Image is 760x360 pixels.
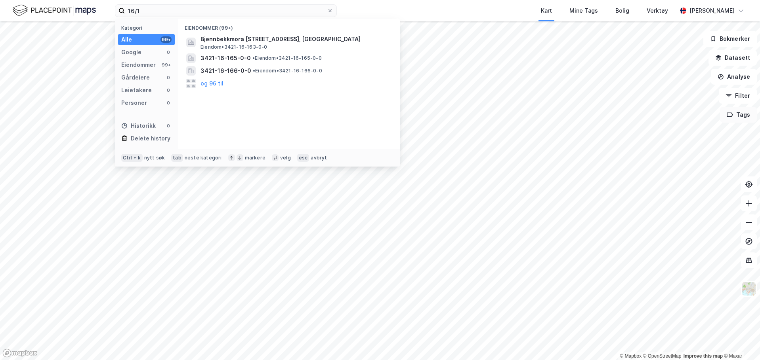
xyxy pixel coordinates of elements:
[165,87,172,93] div: 0
[165,49,172,55] div: 0
[121,47,141,57] div: Google
[131,134,170,143] div: Delete history
[541,6,552,15] div: Kart
[165,123,172,129] div: 0
[711,69,757,85] button: Analyse
[720,322,760,360] div: Kontrollprogram for chat
[252,55,322,61] span: Eiendom • 3421-16-165-0-0
[121,25,175,31] div: Kategori
[253,68,255,74] span: •
[569,6,598,15] div: Mine Tags
[178,19,400,33] div: Eiendommer (99+)
[253,68,322,74] span: Eiendom • 3421-16-166-0-0
[121,121,156,131] div: Historikk
[647,6,668,15] div: Verktøy
[121,35,132,44] div: Alle
[643,353,682,359] a: OpenStreetMap
[741,281,756,296] img: Z
[121,60,156,70] div: Eiendommer
[121,154,143,162] div: Ctrl + k
[144,155,165,161] div: nytt søk
[720,107,757,123] button: Tags
[13,4,96,17] img: logo.f888ab2527a4732fd821a326f86c7f29.svg
[703,31,757,47] button: Bokmerker
[160,36,172,43] div: 99+
[125,5,327,17] input: Søk på adresse, matrikkel, gårdeiere, leietakere eller personer
[620,353,642,359] a: Mapbox
[201,66,251,76] span: 3421-16-166-0-0
[121,98,147,108] div: Personer
[160,62,172,68] div: 99+
[280,155,291,161] div: velg
[311,155,327,161] div: avbryt
[201,44,267,50] span: Eiendom • 3421-16-163-0-0
[615,6,629,15] div: Bolig
[171,154,183,162] div: tab
[684,353,723,359] a: Improve this map
[201,34,391,44] span: Bjønnbekkmora [STREET_ADDRESS], [GEOGRAPHIC_DATA]
[165,74,172,81] div: 0
[2,349,37,358] a: Mapbox homepage
[201,53,251,63] span: 3421-16-165-0-0
[245,155,265,161] div: markere
[297,154,309,162] div: esc
[201,79,223,88] button: og 96 til
[708,50,757,66] button: Datasett
[689,6,735,15] div: [PERSON_NAME]
[252,55,255,61] span: •
[121,85,152,95] div: Leietakere
[720,322,760,360] iframe: Chat Widget
[165,100,172,106] div: 0
[185,155,222,161] div: neste kategori
[121,73,150,82] div: Gårdeiere
[719,88,757,104] button: Filter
